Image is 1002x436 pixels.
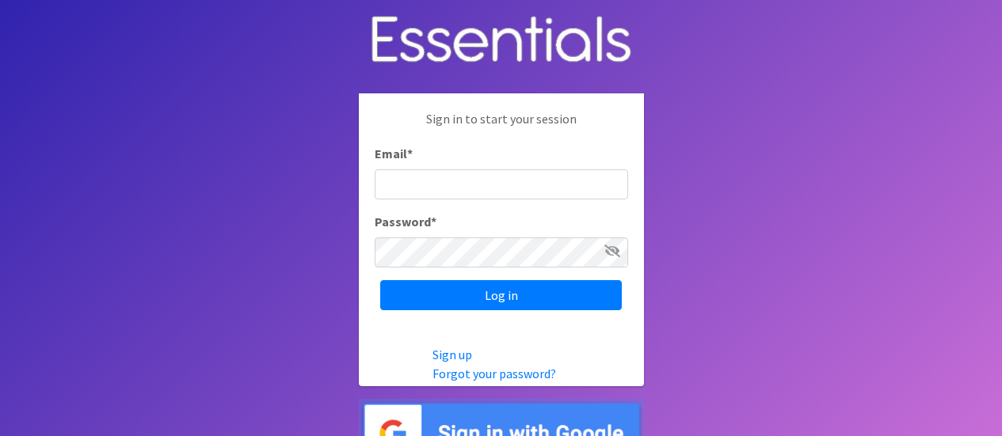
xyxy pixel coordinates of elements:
p: Sign in to start your session [375,109,628,144]
input: Log in [380,280,622,310]
label: Password [375,212,436,231]
a: Forgot your password? [432,366,556,381]
abbr: required [407,146,413,161]
a: Sign up [432,347,472,362]
label: Email [375,144,413,163]
abbr: required [431,214,436,229]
